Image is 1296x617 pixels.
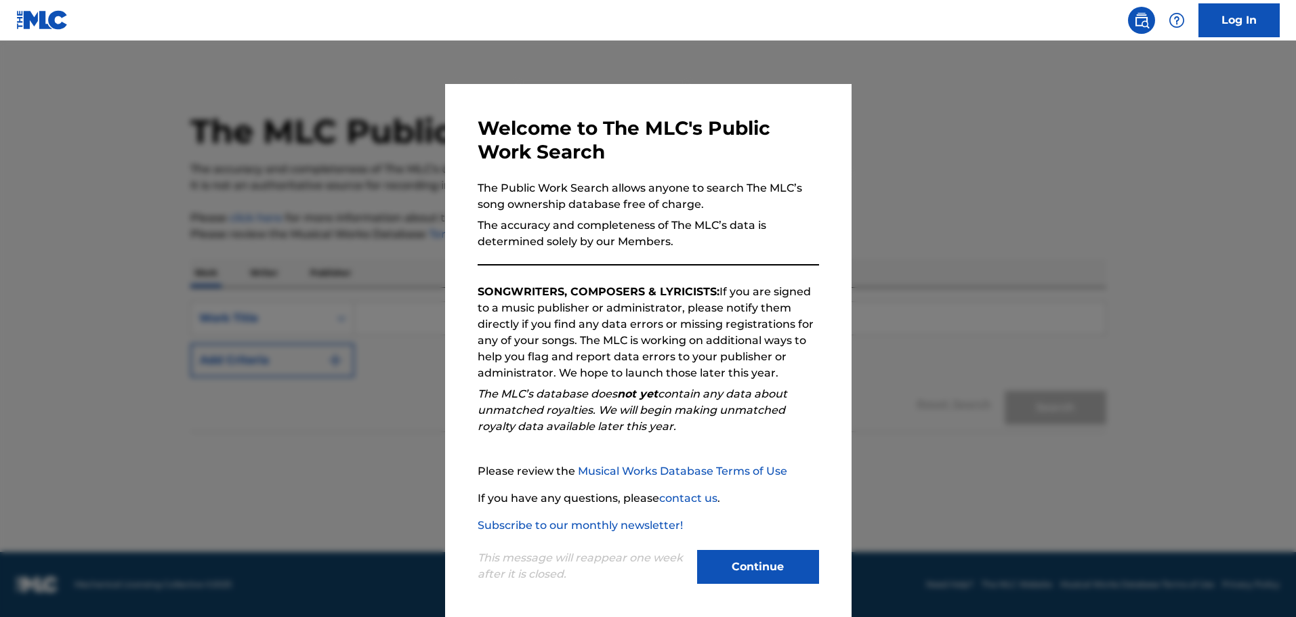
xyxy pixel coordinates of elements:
h3: Welcome to The MLC's Public Work Search [478,116,819,164]
a: Subscribe to our monthly newsletter! [478,519,683,532]
img: MLC Logo [16,10,68,30]
em: The MLC’s database does contain any data about unmatched royalties. We will begin making unmatche... [478,387,787,433]
p: This message will reappear one week after it is closed. [478,550,689,582]
a: Musical Works Database Terms of Use [578,465,787,477]
iframe: Chat Widget [1228,552,1296,617]
div: Help [1163,7,1190,34]
button: Continue [697,550,819,584]
p: The Public Work Search allows anyone to search The MLC’s song ownership database free of charge. [478,180,819,213]
a: Public Search [1128,7,1155,34]
strong: not yet [617,387,658,400]
a: contact us [659,492,717,505]
p: The accuracy and completeness of The MLC’s data is determined solely by our Members. [478,217,819,250]
a: Log In [1198,3,1280,37]
p: Please review the [478,463,819,480]
strong: SONGWRITERS, COMPOSERS & LYRICISTS: [478,285,719,298]
img: search [1133,12,1150,28]
img: help [1169,12,1185,28]
p: If you are signed to a music publisher or administrator, please notify them directly if you find ... [478,284,819,381]
p: If you have any questions, please . [478,490,819,507]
